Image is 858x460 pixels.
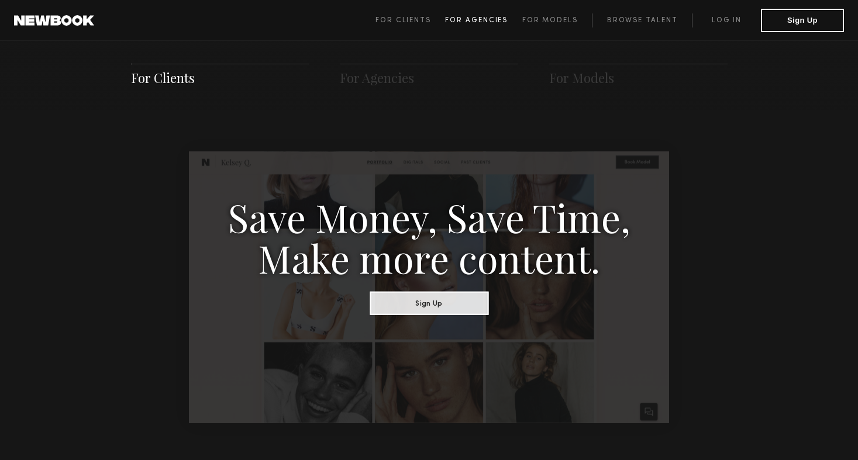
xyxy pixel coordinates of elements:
[592,13,692,27] a: Browse Talent
[692,13,761,27] a: Log in
[370,291,488,314] button: Sign Up
[375,13,445,27] a: For Clients
[522,13,592,27] a: For Models
[340,69,414,87] a: For Agencies
[228,196,631,278] h3: Save Money, Save Time, Make more content.
[131,69,195,87] a: For Clients
[445,13,522,27] a: For Agencies
[761,9,844,32] button: Sign Up
[445,17,508,24] span: For Agencies
[522,17,578,24] span: For Models
[549,69,614,87] a: For Models
[375,17,431,24] span: For Clients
